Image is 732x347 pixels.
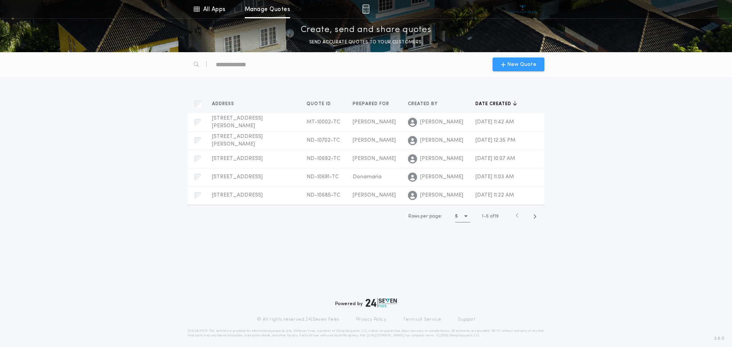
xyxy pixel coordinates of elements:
[212,101,236,107] span: Address
[353,156,396,162] span: [PERSON_NAME]
[475,101,513,107] span: Date created
[307,156,340,162] span: ND-10692-TC
[420,155,463,163] span: [PERSON_NAME]
[475,100,517,108] button: Date created
[353,119,396,125] span: [PERSON_NAME]
[408,214,442,219] span: Rows per page:
[420,137,463,144] span: [PERSON_NAME]
[408,100,443,108] button: Created by
[507,61,536,69] span: New Quote
[408,101,439,107] span: Created by
[475,138,515,143] span: [DATE] 12:35 PM
[212,100,240,108] button: Address
[420,192,463,199] span: [PERSON_NAME]
[307,101,332,107] span: Quote ID
[212,192,263,198] span: [STREET_ADDRESS]
[309,38,423,46] p: SEND ACCURATE QUOTES TO YOUR CUSTOMERS.
[356,317,387,323] a: Privacy Policy
[353,138,396,143] span: [PERSON_NAME]
[301,24,432,36] p: Create, send and share quotes
[353,192,396,198] span: [PERSON_NAME]
[455,213,458,220] h1: 5
[353,174,382,180] span: Donamaria
[475,192,514,198] span: [DATE] 11:22 AM
[475,174,514,180] span: [DATE] 11:03 AM
[307,119,340,125] span: MT-10002-TC
[714,335,724,342] span: 3.8.0
[212,134,263,147] span: [STREET_ADDRESS][PERSON_NAME]
[458,317,475,323] a: Support
[420,173,463,181] span: [PERSON_NAME]
[486,214,489,219] span: 5
[509,5,537,13] img: vs-icon
[455,210,470,222] button: 5
[353,101,391,107] span: Prepared for
[367,334,405,337] a: [URL][DOMAIN_NAME]
[307,138,340,143] span: ND-10702-TC
[362,5,369,14] img: img
[475,119,514,125] span: [DATE] 11:42 AM
[212,115,263,129] span: [STREET_ADDRESS][PERSON_NAME]
[403,317,441,323] a: Terms of Service
[482,214,483,219] span: 1
[307,192,340,198] span: ND-10685-TC
[307,100,337,108] button: Quote ID
[188,329,544,338] p: DISCLAIMER: This estimate is provided for informational purposes only. 24|Seven Fees, a product o...
[212,156,263,162] span: [STREET_ADDRESS]
[493,58,544,71] button: New Quote
[420,118,463,126] span: [PERSON_NAME]
[475,156,515,162] span: [DATE] 10:07 AM
[366,298,397,307] img: logo
[335,298,397,307] div: Powered by
[212,174,263,180] span: [STREET_ADDRESS]
[490,213,499,220] span: of 19
[307,174,339,180] span: ND-10691-TC
[257,317,339,323] p: © All rights reserved. 24|Seven Fees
